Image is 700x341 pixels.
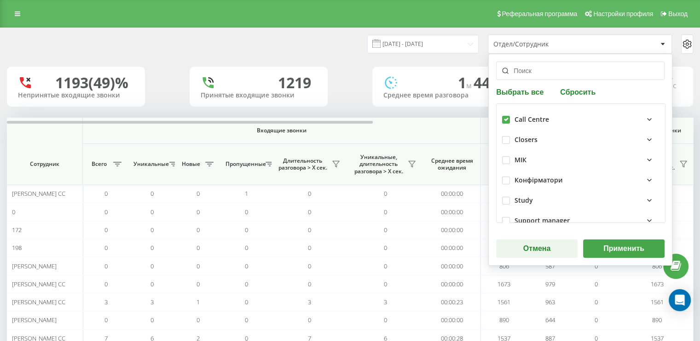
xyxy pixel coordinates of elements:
div: Непринятые входящие звонки [18,91,134,99]
span: 0 [384,262,387,270]
span: 0 [150,189,154,198]
span: 0 [150,208,154,216]
span: 0 [197,262,200,270]
span: 172 [12,226,22,234]
span: 0 [384,316,387,324]
span: 0 [197,280,200,288]
span: 0 [150,262,154,270]
span: Всего [486,160,509,168]
span: 890 [652,316,662,324]
span: 3 [308,298,311,306]
span: 644 [545,316,555,324]
span: 1 [197,298,200,306]
span: c [673,80,677,91]
span: 0 [197,226,200,234]
span: 0 [104,244,108,252]
span: 0 [245,280,248,288]
span: 0 [104,316,108,324]
button: Применить [583,239,665,258]
span: 1561 [498,298,510,306]
div: 1193 (49)% [55,74,128,91]
div: Среднее время разговора [383,91,499,99]
span: 963 [545,298,555,306]
span: [PERSON_NAME] CC [12,298,65,306]
span: 0 [308,280,311,288]
span: [PERSON_NAME] [12,262,57,270]
span: Уникальные, длительность разговора > Х сек. [352,153,405,175]
div: Отдел/Сотрудник [493,40,603,48]
span: м [466,80,474,91]
span: 0 [384,208,387,216]
span: Входящие звонки [107,127,457,134]
span: [PERSON_NAME] [12,316,57,324]
span: 0 [384,280,387,288]
span: 0 [308,262,311,270]
span: Реферальная программа [502,10,577,17]
span: 198 [12,244,22,252]
span: 0 [245,262,248,270]
div: Принятые входящие звонки [201,91,317,99]
div: Конфірматори [515,176,563,184]
span: 0 [197,316,200,324]
span: 0 [245,226,248,234]
span: 0 [595,262,598,270]
span: 0 [308,316,311,324]
span: 1 [245,189,248,198]
span: 0 [384,244,387,252]
div: Call Centre [515,116,549,124]
span: 806 [652,262,662,270]
span: 0 [197,189,200,198]
span: 0 [150,244,154,252]
span: 0 [197,208,200,216]
span: 0 [104,208,108,216]
input: Поиск [496,62,665,80]
span: 0 [104,189,108,198]
span: 0 [308,189,311,198]
div: Support manager [515,217,570,225]
span: 1 [458,73,474,92]
span: 587 [545,262,555,270]
span: 1673 [498,280,510,288]
span: 1561 [651,298,664,306]
div: МІК [515,156,526,164]
td: 00:00:00 [423,257,481,275]
span: 0 [595,280,598,288]
div: Study [515,197,533,205]
span: 890 [499,316,509,324]
span: Сотрудник [15,160,75,168]
span: 0 [595,298,598,306]
span: 0 [384,189,387,198]
span: 3 [150,298,154,306]
td: 00:00:00 [423,239,481,257]
span: 0 [595,316,598,324]
span: 0 [245,244,248,252]
button: Сбросить [557,87,598,96]
span: 0 [245,316,248,324]
span: 1673 [651,280,664,288]
span: 806 [499,262,509,270]
span: 0 [104,262,108,270]
span: 0 [308,244,311,252]
div: Open Intercom Messenger [669,289,691,311]
td: 00:00:00 [423,203,481,221]
span: 0 [150,316,154,324]
span: Пропущенные [226,160,263,168]
span: Всего [87,160,110,168]
span: 0 [104,226,108,234]
span: 0 [150,280,154,288]
span: 979 [545,280,555,288]
span: Длительность разговора > Х сек. [276,157,329,171]
span: Настройки профиля [593,10,653,17]
span: 3 [104,298,108,306]
td: 00:00:23 [423,293,481,311]
div: Closers [515,136,538,144]
span: Новые [179,160,202,168]
span: 0 [150,226,154,234]
span: 0 [104,280,108,288]
span: 0 [308,208,311,216]
span: 0 [245,208,248,216]
span: [PERSON_NAME] CC [12,189,65,198]
button: Отмена [496,239,578,258]
span: 3 [384,298,387,306]
span: 0 [12,208,15,216]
